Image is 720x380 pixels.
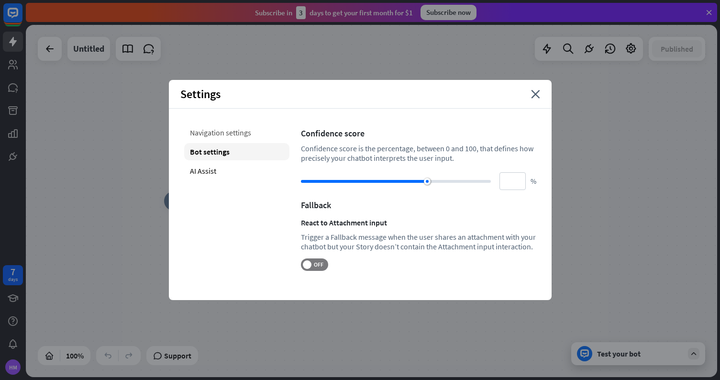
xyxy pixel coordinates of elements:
[597,349,683,358] div: Test your bot
[73,37,104,61] div: Untitled
[311,261,326,268] span: OFF
[531,177,536,186] span: %
[652,40,702,57] button: Published
[8,4,36,33] button: Open LiveChat chat widget
[3,265,23,285] a: 7 days
[184,124,289,141] div: Navigation settings
[296,6,306,19] div: 3
[5,359,21,375] div: HM
[11,268,15,276] div: 7
[301,232,536,251] div: Trigger a Fallback message when the user shares an attachment with your chatbot but your Story do...
[184,162,289,179] div: AI Assist
[184,143,289,160] div: Bot settings
[301,144,536,163] div: Confidence score is the percentage, between 0 and 100, that defines how precisely your chatbot in...
[421,5,476,20] div: Subscribe now
[301,200,536,211] div: Fallback
[63,348,87,363] div: 100%
[8,276,18,283] div: days
[180,87,221,101] span: Settings
[255,6,413,19] div: Subscribe in days to get your first month for $1
[164,348,191,363] span: Support
[301,218,536,227] div: React to Attachment input
[531,90,540,99] i: close
[301,128,536,139] div: Confidence score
